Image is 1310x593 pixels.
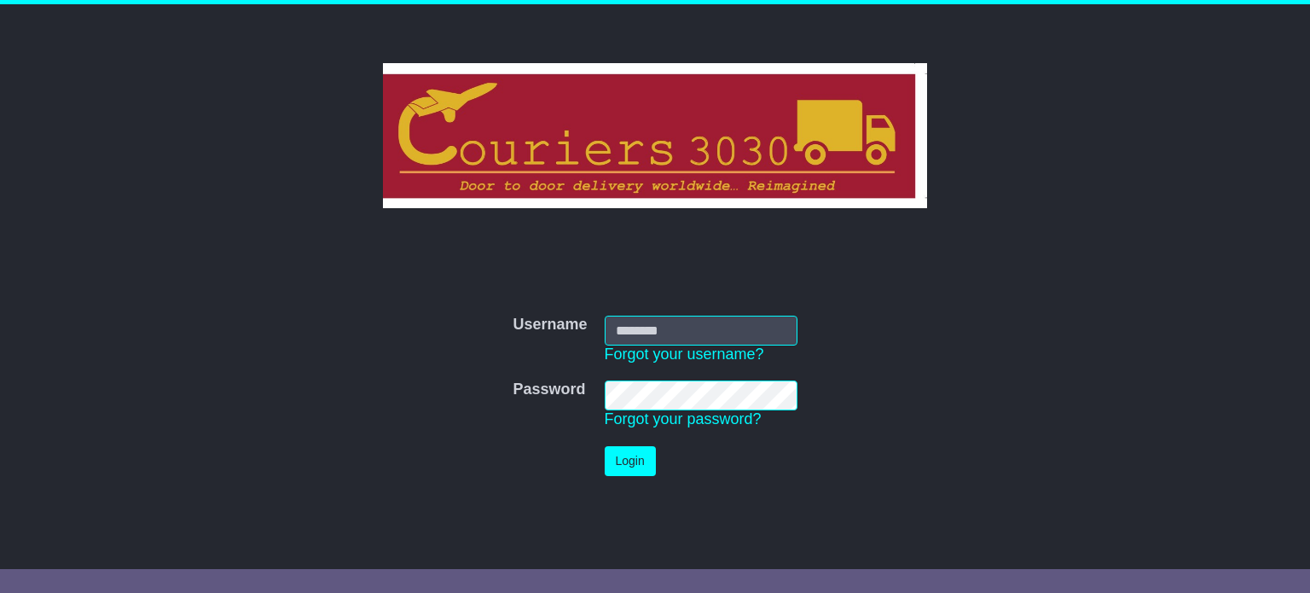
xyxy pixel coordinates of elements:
[513,316,587,334] label: Username
[383,63,928,208] img: Couriers 3030
[513,381,585,399] label: Password
[605,410,762,427] a: Forgot your password?
[605,346,764,363] a: Forgot your username?
[605,446,656,476] button: Login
